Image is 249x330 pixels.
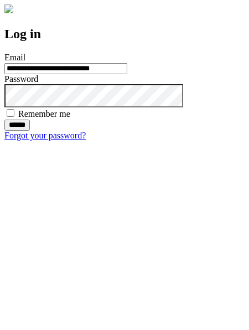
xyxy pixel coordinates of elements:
[4,53,25,62] label: Email
[4,74,38,84] label: Password
[4,131,86,140] a: Forgot your password?
[4,27,245,42] h2: Log in
[18,109,70,118] label: Remember me
[4,4,13,13] img: logo-4e3dc11c47720685a147b03b5a06dd966a58ff35d612b21f08c02c0306f2b779.png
